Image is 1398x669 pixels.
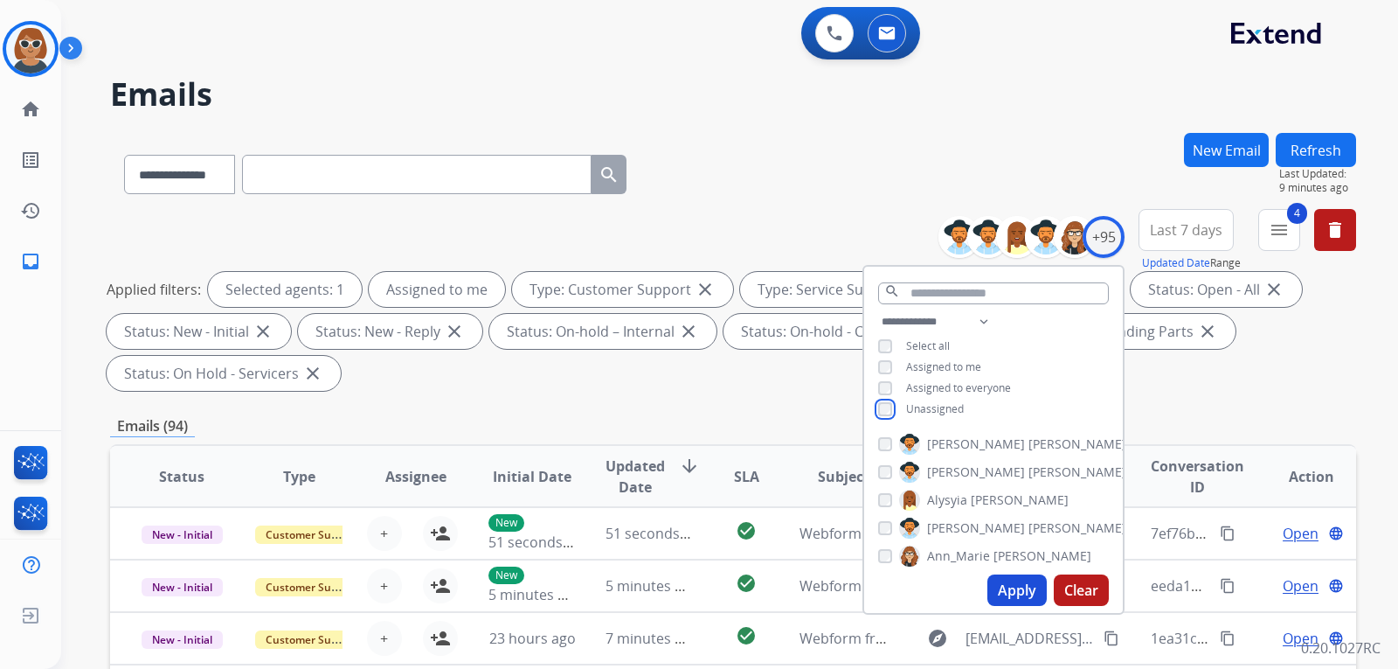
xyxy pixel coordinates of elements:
mat-icon: inbox [20,251,41,272]
span: SLA [734,466,759,487]
span: New - Initial [142,526,223,544]
mat-icon: arrow_downward [679,456,700,477]
mat-icon: close [253,321,273,342]
mat-icon: close [695,279,716,300]
span: 23 hours ago [489,629,576,648]
button: Refresh [1276,133,1356,167]
span: [PERSON_NAME] [927,519,1025,537]
button: + [367,568,402,603]
span: 5 minutes ago [606,576,699,596]
mat-icon: close [444,321,465,342]
span: Type [283,466,315,487]
span: Last 7 days [1150,226,1222,233]
div: Assigned to me [369,272,505,307]
span: Assigned to everyone [906,380,1011,395]
img: avatar [6,24,55,73]
span: [PERSON_NAME] [1028,463,1126,481]
mat-icon: check_circle [736,625,757,646]
div: Status: On-hold - Customer [723,314,962,349]
span: [PERSON_NAME] [993,547,1091,565]
h2: Emails [110,77,1356,112]
span: 4 [1287,203,1307,224]
span: Webform from [EMAIL_ADDRESS][DOMAIN_NAME] on [DATE] [799,524,1195,543]
span: Open [1283,523,1318,544]
span: + [380,628,388,649]
mat-icon: content_copy [1220,578,1235,594]
span: Unassigned [906,401,964,416]
span: Range [1142,255,1241,270]
mat-icon: delete [1325,220,1346,240]
mat-icon: person_add [430,575,451,596]
span: Alysyia [927,491,967,509]
button: Clear [1054,575,1109,606]
div: +95 [1083,216,1125,258]
mat-icon: menu [1269,220,1290,240]
span: Status [159,466,204,487]
button: 4 [1258,209,1300,251]
p: Emails (94) [110,415,195,437]
mat-icon: close [1263,279,1284,300]
mat-icon: home [20,99,41,120]
span: Webform from [EMAIL_ADDRESS][DOMAIN_NAME] on [DATE] [799,629,1195,648]
span: Assigned to me [906,359,981,374]
span: Open [1283,628,1318,649]
span: Customer Support [255,631,369,649]
p: Applied filters: [107,279,201,300]
span: [PERSON_NAME] [927,463,1025,481]
span: Assignee [385,466,446,487]
mat-icon: check_circle [736,573,757,594]
span: New - Initial [142,578,223,596]
span: [PERSON_NAME] [1028,436,1126,453]
mat-icon: list_alt [20,150,41,171]
mat-icon: history [20,200,41,221]
span: Last Updated: [1279,167,1356,181]
span: [PERSON_NAME] [1028,519,1126,537]
div: Status: Open - All [1131,272,1302,307]
mat-icon: language [1328,578,1344,594]
span: 9 minutes ago [1279,181,1356,195]
mat-icon: search [599,164,619,185]
span: [PERSON_NAME] [927,436,1025,453]
p: New [488,514,524,532]
button: Updated Date [1142,256,1210,270]
span: Select all [906,338,950,353]
mat-icon: content_copy [1220,631,1235,646]
span: Subject [818,466,869,487]
span: 7 minutes ago [606,629,699,648]
span: [PERSON_NAME] [971,491,1069,509]
mat-icon: person_add [430,523,451,544]
span: Ann_Marie [927,547,990,565]
div: Status: On-hold – Internal [489,314,716,349]
span: Initial Date [493,466,571,487]
span: New - Initial [142,631,223,649]
div: Type: Customer Support [512,272,733,307]
mat-icon: close [302,363,323,384]
mat-icon: close [1197,321,1218,342]
mat-icon: search [884,283,900,299]
mat-icon: explore [927,628,948,649]
p: 0.20.1027RC [1301,638,1381,659]
mat-icon: content_copy [1220,526,1235,541]
button: Apply [987,575,1047,606]
span: + [380,523,388,544]
span: 51 seconds ago [488,533,591,552]
button: Last 7 days [1138,209,1234,251]
div: Status: New - Reply [298,314,482,349]
mat-icon: person_add [430,628,451,649]
div: Status: On Hold - Servicers [107,356,341,391]
div: Status: New - Initial [107,314,291,349]
span: Webform from [EMAIL_ADDRESS][DOMAIN_NAME] on [DATE] [799,576,1195,596]
span: Open [1283,575,1318,596]
button: + [367,516,402,551]
button: New Email [1184,133,1269,167]
mat-icon: check_circle [736,520,757,541]
mat-icon: close [678,321,699,342]
span: Conversation ID [1151,456,1244,498]
span: Updated Date [606,456,665,498]
mat-icon: language [1328,526,1344,541]
span: [EMAIL_ADDRESS][DOMAIN_NAME] [965,628,1093,649]
span: Customer Support [255,526,369,544]
div: Type: Service Support [740,272,943,307]
button: + [367,621,402,656]
span: + [380,575,388,596]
